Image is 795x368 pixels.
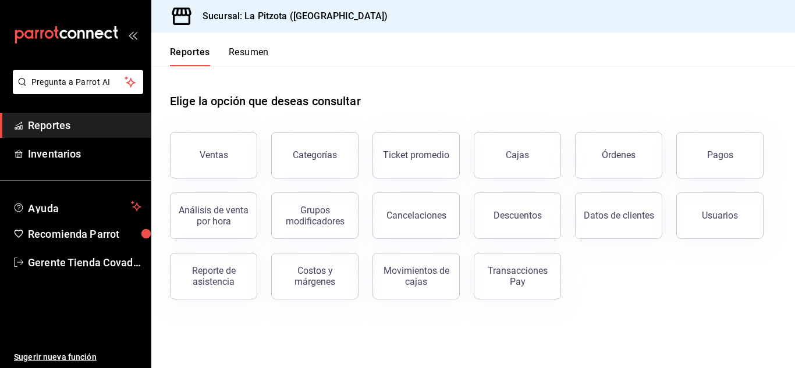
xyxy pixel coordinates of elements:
div: Cajas [506,148,530,162]
span: Recomienda Parrot [28,226,141,242]
div: Grupos modificadores [279,205,351,227]
div: navigation tabs [170,47,269,66]
button: Datos de clientes [575,192,662,239]
div: Cancelaciones [386,210,446,221]
span: Reportes [28,117,141,133]
button: Pagos [676,132,764,178]
button: Movimientos de cajas [372,253,460,299]
button: Pregunta a Parrot AI [13,70,143,94]
button: Resumen [229,47,269,66]
button: Cancelaciones [372,192,460,239]
button: Transacciones Pay [474,253,561,299]
button: Reporte de asistencia [170,253,257,299]
div: Ticket promedio [383,149,449,160]
button: open_drawer_menu [128,30,137,40]
button: Órdenes [575,132,662,178]
div: Usuarios [702,210,738,221]
div: Datos de clientes [584,210,654,221]
div: Ventas [200,149,228,160]
button: Análisis de venta por hora [170,192,257,239]
div: Transacciones Pay [481,265,553,287]
button: Categorías [271,132,359,178]
div: Órdenes [602,149,636,160]
button: Usuarios [676,192,764,239]
span: Inventarios [28,146,141,162]
button: Costos y márgenes [271,253,359,299]
span: Pregunta a Parrot AI [31,76,125,88]
a: Cajas [474,132,561,178]
a: Pregunta a Parrot AI [8,84,143,97]
div: Descuentos [494,210,542,221]
button: Descuentos [474,192,561,239]
h1: Elige la opción que deseas consultar [170,92,361,110]
div: Movimientos de cajas [380,265,452,287]
button: Ventas [170,132,257,178]
div: Categorías [293,149,337,160]
h3: Sucursal: La Pitzota ([GEOGRAPHIC_DATA]) [193,9,388,23]
div: Análisis de venta por hora [178,205,250,227]
button: Reportes [170,47,210,66]
span: Sugerir nueva función [14,351,141,363]
div: Pagos [707,149,733,160]
span: Ayuda [28,199,126,213]
button: Grupos modificadores [271,192,359,239]
div: Costos y márgenes [279,265,351,287]
button: Ticket promedio [372,132,460,178]
span: Gerente Tienda Covadonga [28,255,141,270]
div: Reporte de asistencia [178,265,250,287]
